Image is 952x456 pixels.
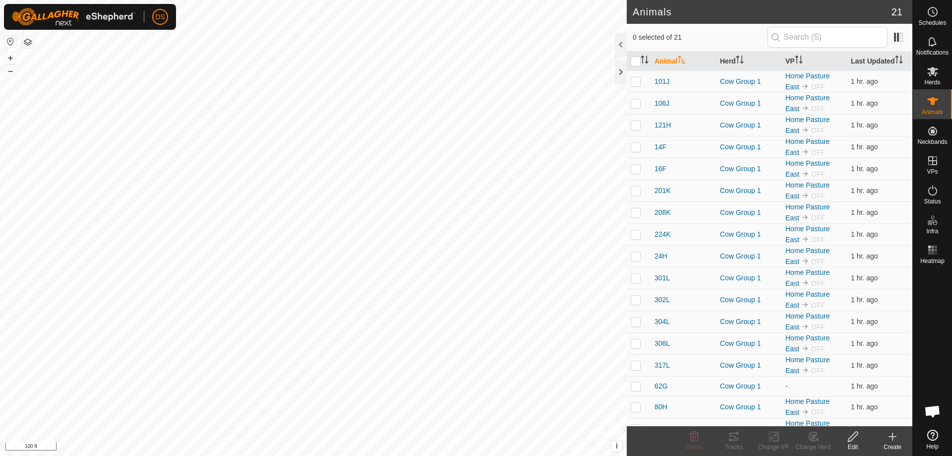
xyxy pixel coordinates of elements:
img: to [801,257,809,265]
img: to [801,279,809,287]
span: Sep 8, 2025, 2:01 PM [851,318,878,326]
a: Privacy Policy [274,443,311,452]
span: Sep 8, 2025, 2:01 PM [851,187,878,195]
span: 224K [654,229,671,240]
p-sorticon: Activate to sort [895,57,903,65]
span: 201K [654,186,671,196]
h2: Animals [633,6,892,18]
div: Cow Group 1 [720,120,777,130]
img: to [801,213,809,221]
span: Sep 8, 2025, 2:01 PM [851,99,878,107]
span: 304L [654,317,670,327]
span: Sep 8, 2025, 2:01 PM [851,403,878,411]
span: OFF [811,408,825,416]
p-sorticon: Activate to sort [641,57,649,65]
th: Herd [716,52,781,71]
input: Search (S) [768,27,888,48]
span: Infra [926,228,938,234]
span: Sep 8, 2025, 2:03 PM [851,425,878,433]
button: – [4,65,16,77]
span: Sep 8, 2025, 2:01 PM [851,274,878,282]
a: Home Pasture East [785,419,830,438]
a: Home Pasture East [785,116,830,134]
div: Cow Group 1 [720,273,777,283]
a: Home Pasture East [785,356,830,375]
div: Cow Group 1 [720,164,777,174]
img: Gallagher Logo [12,8,136,26]
span: Sep 8, 2025, 2:00 PM [851,121,878,129]
a: Home Pasture East [785,334,830,353]
span: 101J [654,76,669,87]
span: 16F [654,164,666,174]
div: Open chat [918,396,948,426]
span: 14F [654,142,666,152]
a: Home Pasture East [785,397,830,416]
p-sorticon: Activate to sort [795,57,803,65]
span: 317L [654,360,670,371]
span: OFF [811,83,825,91]
span: i [616,442,618,450]
span: Sep 8, 2025, 2:01 PM [851,296,878,304]
span: 24H [654,251,667,261]
span: OFF [811,214,825,222]
div: Cow Group 1 [720,317,777,327]
div: Cow Group 1 [720,251,777,261]
span: 301L [654,273,670,283]
span: Neckbands [917,139,947,145]
span: 82F [654,424,666,434]
div: Cow Group 1 [720,338,777,349]
span: Sep 8, 2025, 2:01 PM [851,165,878,173]
img: to [801,301,809,309]
span: Animals [922,109,943,115]
span: OFF [811,127,825,134]
p-sorticon: Activate to sort [678,57,686,65]
span: 0 selected of 21 [633,32,768,43]
span: Notifications [916,50,949,56]
div: Cow Group 1 [720,76,777,87]
a: Home Pasture East [785,247,830,265]
div: Edit [833,443,873,452]
span: Schedules [918,20,946,26]
div: Cow Group 1 [720,229,777,240]
span: Sep 8, 2025, 2:01 PM [851,252,878,260]
div: Change VP [754,443,793,452]
span: OFF [811,105,825,113]
a: Home Pasture East [785,225,830,244]
a: Home Pasture East [785,94,830,113]
img: to [801,82,809,90]
span: Help [926,444,939,450]
img: to [801,344,809,352]
a: Home Pasture East [785,268,830,287]
div: Cow Group 1 [720,295,777,305]
button: + [4,52,16,64]
span: 302L [654,295,670,305]
app-display-virtual-paddock-transition: - [785,382,788,390]
img: to [801,408,809,416]
span: 62G [654,381,667,391]
span: OFF [811,192,825,200]
span: 106J [654,98,669,109]
img: to [801,170,809,178]
a: Help [913,426,952,454]
button: i [611,441,622,452]
span: OFF [811,148,825,156]
span: Sep 8, 2025, 2:01 PM [851,361,878,369]
a: Contact Us [323,443,353,452]
a: Home Pasture East [785,137,830,156]
span: 208K [654,207,671,218]
img: to [801,148,809,156]
span: 121H [654,120,671,130]
div: Cow Group 1 [720,186,777,196]
button: Reset Map [4,36,16,48]
img: to [801,323,809,330]
span: Status [924,198,941,204]
span: OFF [811,236,825,244]
a: Home Pasture East [785,159,830,178]
div: Cow Group 1 [720,98,777,109]
span: OFF [811,367,825,375]
div: Cow Group 1 [720,207,777,218]
th: Last Updated [847,52,912,71]
div: Cow Group 1 [720,360,777,371]
span: DS [155,12,165,22]
span: Sep 8, 2025, 2:01 PM [851,382,878,390]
